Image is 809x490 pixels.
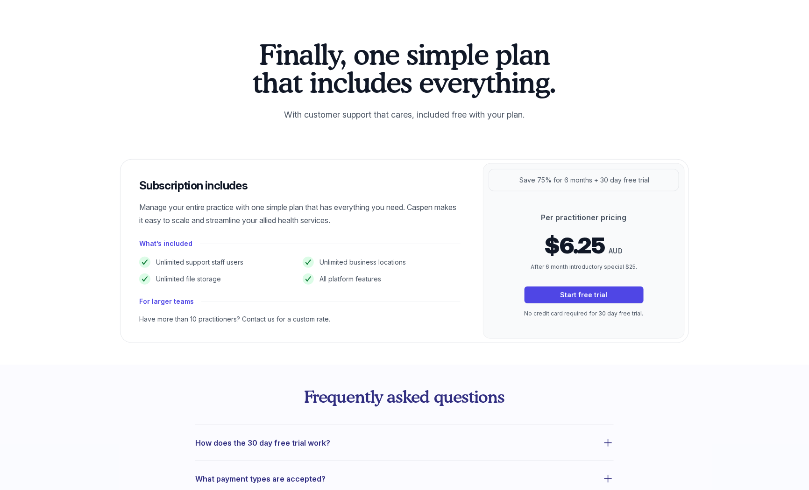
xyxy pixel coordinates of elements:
p: No credit card required for 30 day free trial. [525,309,644,318]
h2: Finally, one simple plan that includes everything. [248,40,561,96]
li: Unlimited file storage [139,273,297,285]
li: Unlimited business locations [303,257,461,268]
li: All platform features [303,273,461,285]
div: Have more than 10 practitioners? Contact us for a custom rate. [139,315,461,324]
p: After 6 month introductory special $25. [525,262,644,272]
p: Manage your entire practice with one simple plan that has everything you need. Caspen makes it ea... [139,201,461,227]
h3: Subscription includes [139,178,461,193]
p: With customer support that cares, included free with your plan. [248,107,561,122]
span: How does the 30 day free trial work? [195,436,330,449]
button: What payment types are accepted? [195,472,614,485]
a: Start free trial [525,287,644,303]
p: Per practitioner pricing [525,212,644,223]
h4: What’s included [139,238,192,249]
span: What payment types are accepted? [195,472,326,485]
h2: Frequently asked questions [195,387,614,406]
span: $6.25 [545,234,605,257]
li: Unlimited support staff users [139,257,297,268]
button: How does the 30 day free trial work? [195,436,614,449]
p: Save 75% for 6 months + 30 day free trial [519,175,649,186]
h4: For larger teams [139,296,194,307]
span: AUD [609,245,623,257]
